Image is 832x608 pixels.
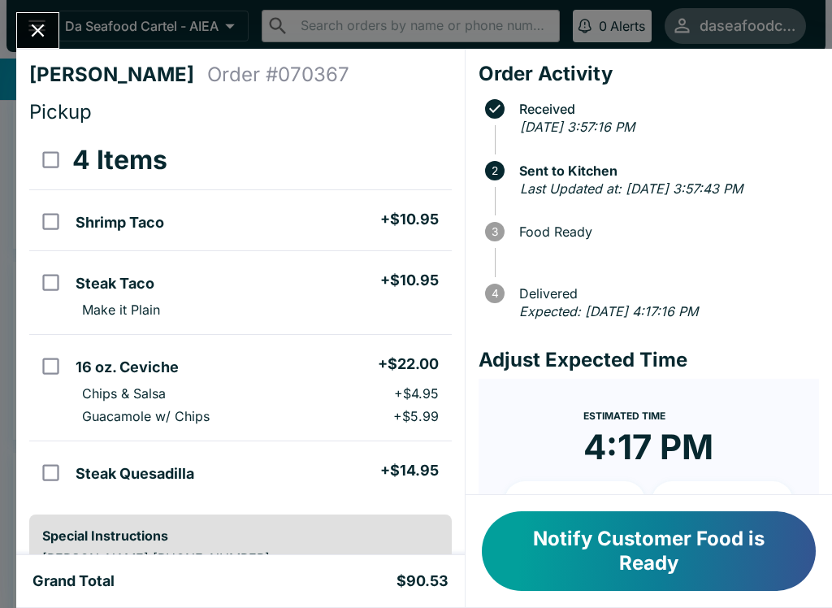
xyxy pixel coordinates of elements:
h6: Special Instructions [42,528,439,544]
span: Sent to Kitchen [511,163,819,178]
h5: + $14.95 [380,461,439,480]
h3: 4 Items [72,144,167,176]
button: + 20 [652,481,793,522]
text: 3 [492,225,498,238]
em: Last Updated at: [DATE] 3:57:43 PM [520,180,743,197]
h4: Order # 070367 [207,63,349,87]
h5: Steak Quesadilla [76,464,194,484]
h5: Steak Taco [76,274,154,293]
text: 4 [491,287,498,300]
p: + $4.95 [394,385,439,402]
h5: Grand Total [32,571,115,591]
p: + $5.99 [393,408,439,424]
h4: Adjust Expected Time [479,348,819,372]
h5: + $10.95 [380,210,439,229]
h5: + $22.00 [378,354,439,374]
span: Food Ready [511,224,819,239]
span: Pickup [29,100,92,124]
time: 4:17 PM [583,426,713,468]
p: Chips & Salsa [82,385,166,402]
h5: $90.53 [396,571,448,591]
span: Received [511,102,819,116]
em: [DATE] 3:57:16 PM [520,119,635,135]
h4: [PERSON_NAME] [29,63,207,87]
h5: 16 oz. Ceviche [76,358,179,377]
h5: Shrimp Taco [76,213,164,232]
p: [PERSON_NAME] [PHONE_NUMBER] [42,550,439,567]
span: Estimated Time [583,410,665,422]
text: 2 [492,164,498,177]
p: Guacamole w/ Chips [82,408,210,424]
span: Delivered [511,286,819,301]
p: Make it Plain [82,302,160,318]
button: Close [17,13,58,48]
table: orders table [29,131,452,502]
button: + 10 [505,481,646,522]
h5: + $10.95 [380,271,439,290]
button: Notify Customer Food is Ready [482,511,816,591]
h4: Order Activity [479,62,819,86]
em: Expected: [DATE] 4:17:16 PM [519,303,698,319]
